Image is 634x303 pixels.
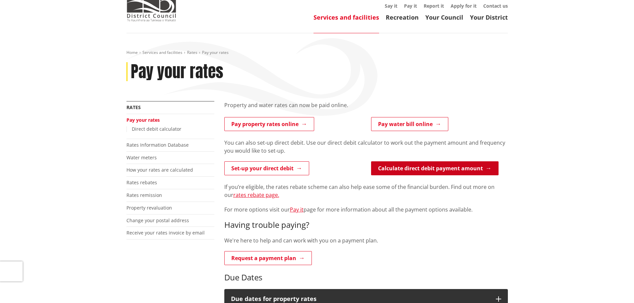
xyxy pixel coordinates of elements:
[224,101,508,117] div: Property and water rates can now be paid online.
[483,3,508,9] a: Contact us
[224,273,508,282] h3: Due Dates
[233,191,279,199] a: rates rebate page.
[126,179,157,186] a: Rates rebates
[371,117,448,131] a: Pay water bill online
[126,117,160,123] a: Pay your rates
[142,50,182,55] a: Services and facilities
[385,3,397,9] a: Say it
[126,192,162,198] a: Rates remission
[126,167,193,173] a: How your rates are calculated
[425,13,463,21] a: Your Council
[126,154,157,161] a: Water meters
[224,161,309,175] a: Set-up your direct debit
[131,62,223,81] h1: Pay your rates
[224,183,508,199] p: If you’re eligible, the rates rebate scheme can also help ease some of the financial burden. Find...
[126,229,205,236] a: Receive your rates invoice by email
[126,50,508,56] nav: breadcrumb
[126,205,172,211] a: Property revaluation
[224,206,508,214] p: For more options visit our page for more information about all the payment options available.
[603,275,627,299] iframe: Messenger Launcher
[224,251,312,265] a: Request a payment plan
[126,142,189,148] a: Rates Information Database
[224,117,314,131] a: Pay property rates online
[470,13,508,21] a: Your District
[386,13,419,21] a: Recreation
[314,13,379,21] a: Services and facilities
[126,104,141,110] a: Rates
[371,161,499,175] a: Calculate direct debit payment amount
[290,206,304,213] a: Pay it
[132,126,181,132] a: Direct debit calculator
[126,50,138,55] a: Home
[231,296,489,302] h3: Due dates for property rates
[202,50,229,55] span: Pay your rates
[451,3,477,9] a: Apply for it
[224,139,508,155] p: You can also set-up direct debit. Use our direct debit calculator to work out the payment amount ...
[404,3,417,9] a: Pay it
[126,217,189,224] a: Change your postal address
[224,236,508,244] p: We're here to help and can work with you on a payment plan.
[187,50,197,55] a: Rates
[424,3,444,9] a: Report it
[224,220,508,230] h3: Having trouble paying?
